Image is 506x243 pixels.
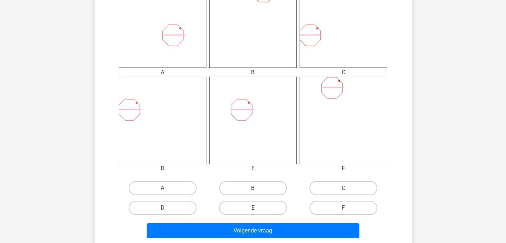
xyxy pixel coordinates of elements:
[129,181,197,195] label: A
[219,201,287,215] label: E
[114,68,212,77] div: A
[204,164,302,173] div: E
[114,164,212,173] div: D
[204,68,302,77] div: B
[294,164,392,173] div: F
[147,223,359,238] button: Volgende vraag
[129,201,197,215] label: D
[309,181,377,195] label: C
[309,201,377,215] label: F
[219,181,287,195] label: B
[294,68,392,77] div: C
